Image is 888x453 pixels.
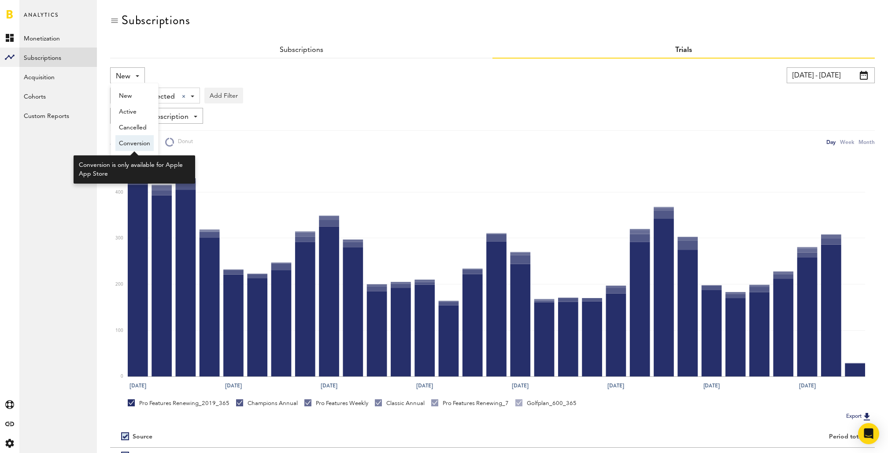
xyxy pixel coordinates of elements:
[79,161,190,178] div: Conversion is only available for Apple App Store
[19,106,97,125] a: Custom Reports
[19,28,97,48] a: Monetization
[115,236,123,240] text: 300
[24,10,59,28] span: Analytics
[182,95,185,98] div: Clear
[608,382,625,390] text: [DATE]
[204,88,243,103] button: Add Filter
[431,399,509,407] div: Pro Features Renewing_7
[115,282,123,287] text: 200
[119,136,150,151] span: Conversion
[675,47,692,54] a: Trials
[115,190,123,195] text: 400
[119,104,150,119] span: Active
[236,399,298,407] div: Champions Annual
[115,328,123,333] text: 100
[128,399,229,407] div: Pro Features Renewing_2019_365
[121,375,123,379] text: 0
[115,119,154,135] a: Cancelled
[129,382,146,390] text: [DATE]
[304,399,368,407] div: Pro Features Weekly
[417,382,433,390] text: [DATE]
[826,137,836,147] div: Day
[321,382,337,390] text: [DATE]
[174,138,193,146] span: Donut
[799,382,816,390] text: [DATE]
[115,135,154,151] a: Conversion
[703,382,720,390] text: [DATE]
[19,48,97,67] a: Subscriptions
[375,399,425,407] div: Classic Annual
[844,411,875,422] button: Export
[858,137,875,147] div: Month
[858,423,879,444] div: Open Intercom Messenger
[115,103,154,119] a: Active
[19,86,97,106] a: Cohorts
[133,433,152,441] div: Source
[115,88,154,103] a: New
[18,6,50,14] span: Support
[119,120,150,135] span: Cancelled
[862,411,872,422] img: Export
[116,69,130,84] span: New
[503,433,864,441] div: Period total
[119,88,150,103] span: New
[225,382,242,390] text: [DATE]
[512,382,529,390] text: [DATE]
[280,47,323,54] a: Subscriptions
[840,137,854,147] div: Week
[122,13,190,27] div: Subscriptions
[19,67,97,86] a: Acquisition
[515,399,577,407] div: Golfplan_600_365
